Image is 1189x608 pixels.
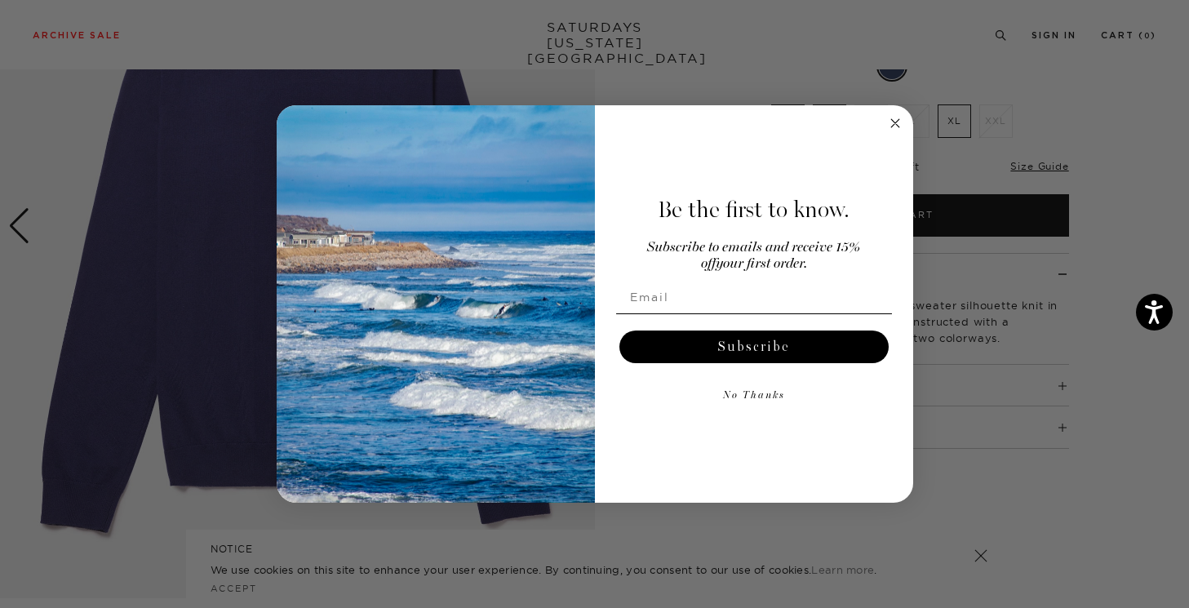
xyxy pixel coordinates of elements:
button: Close dialog [885,113,905,133]
button: Subscribe [619,331,889,363]
span: off [701,257,716,271]
span: Be the first to know. [658,196,850,224]
button: No Thanks [616,379,892,412]
input: Email [616,281,892,313]
span: Subscribe to emails and receive 15% [647,241,860,255]
img: underline [616,313,892,314]
span: your first order. [716,257,807,271]
img: 125c788d-000d-4f3e-b05a-1b92b2a23ec9.jpeg [277,105,595,504]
